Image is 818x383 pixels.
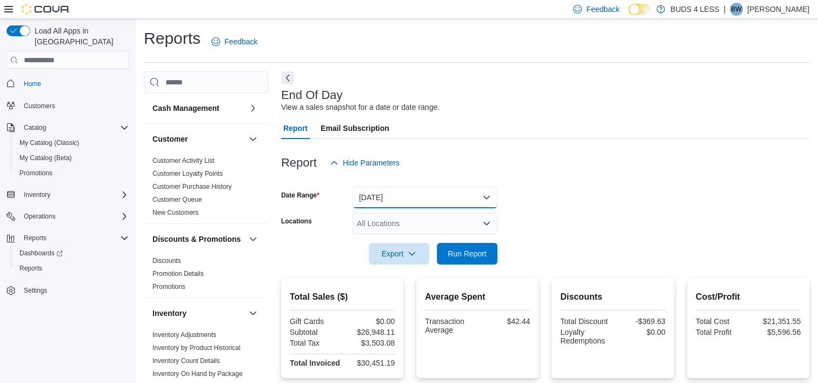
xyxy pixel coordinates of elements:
span: Operations [24,212,56,221]
div: $26,948.11 [344,328,395,336]
span: Home [24,80,41,88]
span: Customers [19,99,129,113]
button: Cash Management [152,103,244,114]
span: Discounts [152,256,181,265]
span: Customer Queue [152,195,202,204]
h2: Total Sales ($) [290,290,395,303]
span: My Catalog (Classic) [15,136,129,149]
span: Inventory by Product Historical [152,344,241,352]
span: Operations [19,210,129,223]
span: Inventory Adjustments [152,331,216,339]
button: Open list of options [482,219,491,228]
span: Promotions [15,167,129,180]
div: Brad Warrin [730,3,743,16]
button: Export [369,243,429,265]
button: Reports [19,232,51,245]
button: Promotions [11,166,133,181]
span: Inventory [24,190,50,199]
span: BW [731,3,741,16]
a: My Catalog (Beta) [15,151,76,164]
strong: Total Invoiced [290,359,340,367]
span: New Customers [152,208,198,217]
a: Settings [19,284,51,297]
h3: Cash Management [152,103,220,114]
h3: Discounts & Promotions [152,234,241,245]
div: $0.00 [344,317,395,326]
a: Dashboards [11,246,133,261]
h2: Discounts [560,290,665,303]
button: Discounts & Promotions [152,234,244,245]
span: Reports [24,234,46,242]
span: Email Subscription [321,117,389,139]
a: Customer Activity List [152,157,215,164]
a: Promotions [152,283,185,290]
a: Inventory by Product Historical [152,344,241,352]
button: Inventory [19,188,55,201]
span: Inventory [19,188,129,201]
span: Load All Apps in [GEOGRAPHIC_DATA] [30,25,129,47]
button: Inventory [2,187,133,202]
a: Discounts [152,257,181,265]
button: [DATE] [353,187,497,208]
span: Reports [15,262,129,275]
div: $42.44 [480,317,530,326]
button: Home [2,75,133,91]
button: Hide Parameters [325,152,404,174]
nav: Complex example [6,71,129,326]
input: Dark Mode [628,4,651,15]
a: New Customers [152,209,198,216]
button: Customer [152,134,244,144]
label: Date Range [281,191,320,200]
button: Operations [19,210,60,223]
h1: Reports [144,28,201,49]
img: Cova [22,4,70,15]
span: Dark Mode [628,15,629,16]
div: Total Profit [696,328,746,336]
p: | [723,3,726,16]
span: My Catalog (Classic) [19,138,79,147]
span: Settings [19,283,129,297]
h3: End Of Day [281,89,343,102]
div: Customer [144,154,268,223]
span: Report [283,117,308,139]
div: $30,451.19 [344,359,395,367]
button: Cash Management [247,102,260,115]
button: Reports [2,230,133,246]
div: Transaction Average [425,317,475,334]
button: Customers [2,98,133,114]
div: -$369.63 [615,317,666,326]
span: Inventory On Hand by Package [152,369,243,378]
button: Settings [2,282,133,298]
h2: Average Spent [425,290,530,303]
div: $21,351.55 [750,317,801,326]
span: Export [375,243,423,265]
a: Reports [15,262,46,275]
a: Inventory Adjustments [152,331,216,339]
button: My Catalog (Classic) [11,135,133,150]
span: Promotions [19,169,52,177]
span: Customer Purchase History [152,182,232,191]
button: Run Report [437,243,497,265]
div: Subtotal [290,328,340,336]
a: Home [19,77,45,90]
button: Inventory [247,307,260,320]
span: Home [19,76,129,90]
span: Promotion Details [152,269,204,278]
span: Reports [19,264,42,273]
p: [PERSON_NAME] [747,3,809,16]
span: Inventory Count Details [152,356,220,365]
span: Customers [24,102,55,110]
button: Operations [2,209,133,224]
span: Catalog [19,121,129,134]
div: $3,503.08 [344,339,395,347]
span: My Catalog (Beta) [19,154,72,162]
span: My Catalog (Beta) [15,151,129,164]
a: Inventory On Hand by Package [152,370,243,378]
span: Catalog [24,123,46,132]
a: Feedback [207,31,262,52]
button: Catalog [2,120,133,135]
h2: Cost/Profit [696,290,801,303]
a: Customer Loyalty Points [152,170,223,177]
div: Total Tax [290,339,340,347]
a: Inventory Count Details [152,357,220,365]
